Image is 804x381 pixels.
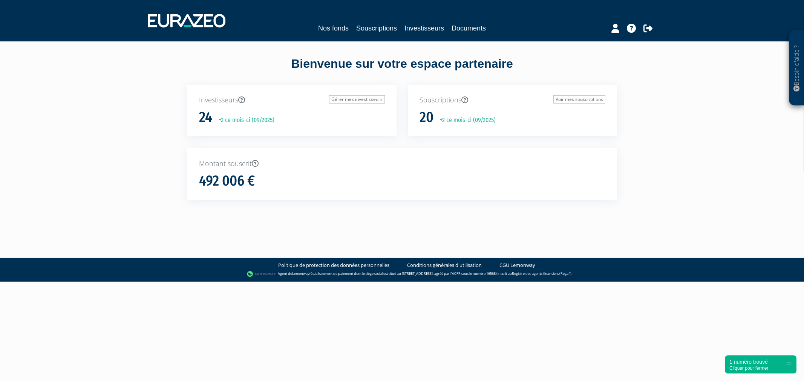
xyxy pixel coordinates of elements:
p: +2 ce mois-ci (09/2025) [435,116,496,125]
h1: 492 006 € [199,173,255,189]
div: - Agent de (établissement de paiement dont le siège social est situé au [STREET_ADDRESS], agréé p... [8,270,796,278]
p: Besoin d'aide ? [792,34,801,102]
img: logo-lemonway.png [247,270,276,278]
a: Registre des agents financiers (Regafi) [512,271,571,276]
a: Conditions générales d'utilisation [407,262,482,269]
a: Gérer mes investisseurs [329,95,385,104]
a: Lemonway [292,271,309,276]
div: Bienvenue sur votre espace partenaire [182,55,623,85]
a: Souscriptions [356,23,397,34]
a: Nos fonds [318,23,349,34]
h1: 20 [420,110,433,125]
h1: 24 [199,110,212,125]
p: Souscriptions [420,95,605,105]
a: Documents [452,23,486,34]
img: 1732889491-logotype_eurazeo_blanc_rvb.png [148,14,225,27]
a: Politique de protection des données personnelles [278,262,389,269]
a: Investisseurs [404,23,444,34]
a: Voir mes souscriptions [553,95,605,104]
p: Montant souscrit [199,159,605,169]
p: +2 ce mois-ci (09/2025) [213,116,274,125]
a: CGU Lemonway [499,262,535,269]
p: Investisseurs [199,95,385,105]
